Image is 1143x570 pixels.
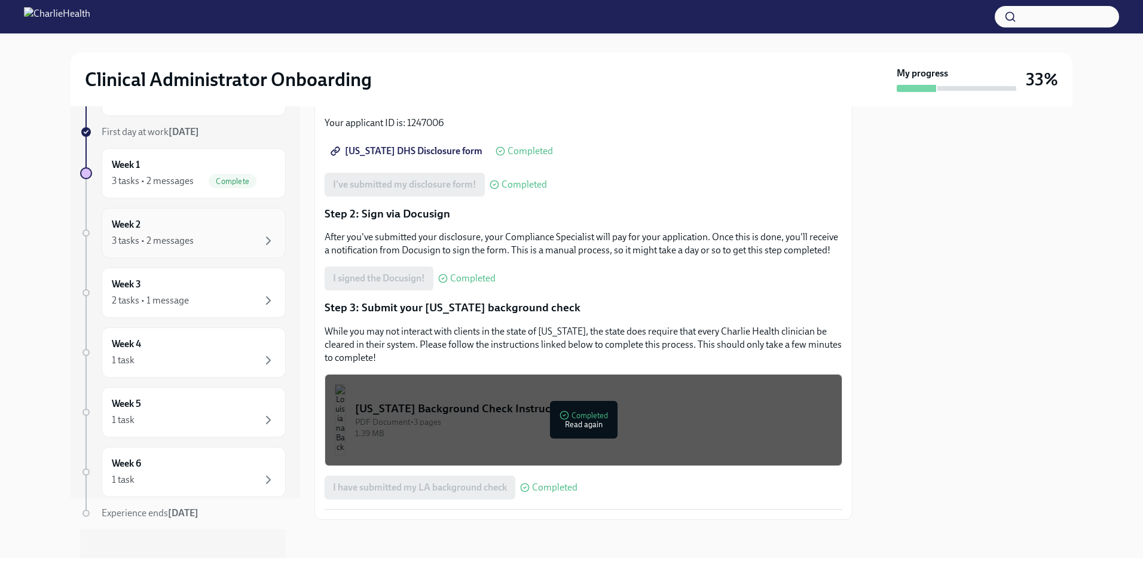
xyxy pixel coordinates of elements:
[85,68,372,91] h2: Clinical Administrator Onboarding
[325,231,842,257] p: After you've submitted your disclosure, your Compliance Specialist will pay for your application....
[168,507,198,519] strong: [DATE]
[450,274,496,283] span: Completed
[897,67,948,80] strong: My progress
[80,208,286,258] a: Week 23 tasks • 2 messages
[112,234,194,247] div: 3 tasks • 2 messages
[80,268,286,318] a: Week 32 tasks • 1 message
[112,413,135,427] div: 1 task
[325,300,842,315] p: Step 3: Submit your [US_STATE] background check
[80,447,286,497] a: Week 61 task
[502,180,547,189] span: Completed
[355,416,832,428] div: PDF Document • 3 pages
[355,428,832,439] div: 1.39 MB
[112,397,141,410] h6: Week 5
[80,148,286,198] a: Week 13 tasks • 2 messagesComplete
[532,483,577,492] span: Completed
[209,177,256,186] span: Complete
[355,401,832,416] div: [US_STATE] Background Check Instructions
[80,387,286,437] a: Week 51 task
[333,145,482,157] span: [US_STATE] DHS Disclosure form
[112,158,140,171] h6: Week 1
[508,146,553,156] span: Completed
[325,206,842,222] p: Step 2: Sign via Docusign
[102,507,198,519] span: Experience ends
[112,354,135,367] div: 1 task
[24,7,90,26] img: CharlieHealth
[112,457,141,470] h6: Week 6
[325,325,842,364] p: While you may not interact with clients in the state of [US_STATE], the state does require that e...
[112,338,141,351] h6: Week 4
[335,384,346,456] img: Louisiana Background Check Instructions
[1026,69,1058,90] h3: 33%
[112,174,194,188] div: 3 tasks • 2 messages
[325,117,842,130] p: Your applicant ID is: 1247006
[112,473,135,486] div: 1 task
[325,374,842,466] button: [US_STATE] Background Check InstructionsPDF Document•3 pages1.39 MBCompletedRead again
[102,126,199,137] span: First day at work
[169,126,199,137] strong: [DATE]
[80,327,286,378] a: Week 41 task
[112,278,141,291] h6: Week 3
[325,139,491,163] a: [US_STATE] DHS Disclosure form
[80,125,286,139] a: First day at work[DATE]
[112,218,140,231] h6: Week 2
[112,294,189,307] div: 2 tasks • 1 message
